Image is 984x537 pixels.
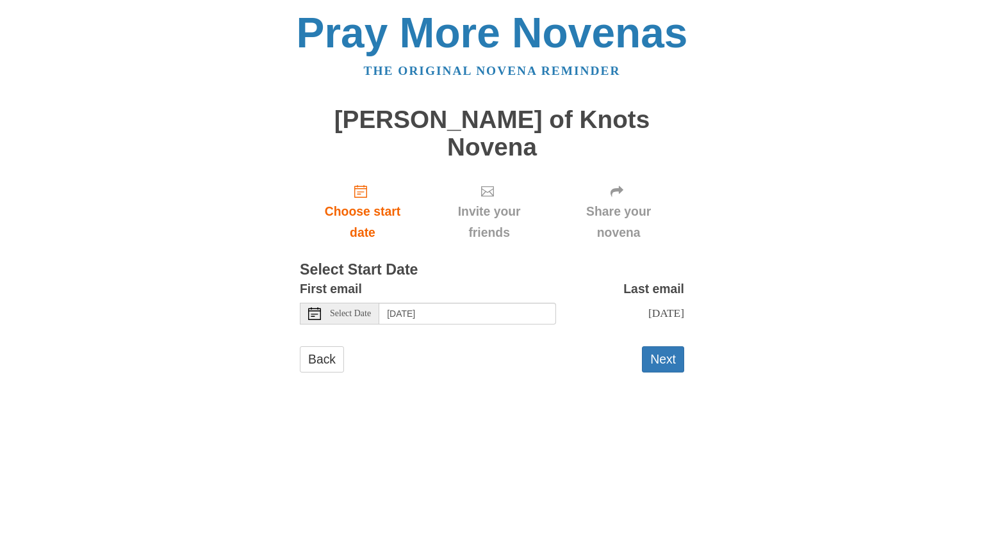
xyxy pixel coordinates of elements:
span: Share your novena [566,201,671,243]
label: First email [300,278,362,300]
span: Choose start date [313,201,413,243]
a: Choose start date [300,173,425,250]
span: [DATE] [648,307,684,319]
span: Invite your friends [438,201,540,243]
div: Click "Next" to confirm your start date first. [425,173,553,250]
span: Select Date [330,309,371,318]
a: Back [300,346,344,373]
div: Click "Next" to confirm your start date first. [553,173,684,250]
button: Next [642,346,684,373]
h3: Select Start Date [300,262,684,278]
a: The original novena reminder [364,64,621,77]
h1: [PERSON_NAME] of Knots Novena [300,106,684,161]
a: Pray More Novenas [297,9,688,56]
label: Last email [623,278,684,300]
